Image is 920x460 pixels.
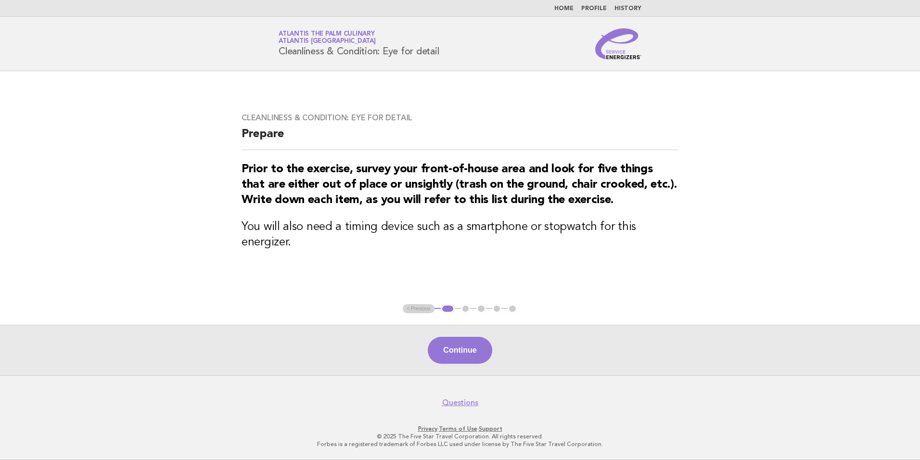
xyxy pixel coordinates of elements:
[279,38,376,45] span: Atlantis [GEOGRAPHIC_DATA]
[242,219,678,250] h3: You will also need a timing device such as a smartphone or stopwatch for this energizer.
[166,440,754,448] p: Forbes is a registered trademark of Forbes LLC used under license by The Five Star Travel Corpora...
[428,337,492,364] button: Continue
[279,31,439,56] h1: Cleanliness & Condition: Eye for detail
[479,425,502,432] a: Support
[614,6,641,12] a: History
[166,433,754,440] p: © 2025 The Five Star Travel Corporation. All rights reserved.
[242,113,678,123] h3: Cleanliness & Condition: Eye for detail
[595,28,641,59] img: Service Energizers
[442,398,478,408] a: Questions
[166,425,754,433] p: · ·
[418,425,437,432] a: Privacy
[581,6,607,12] a: Profile
[242,164,677,206] strong: Prior to the exercise, survey your front-of-house area and look for five things that are either o...
[279,31,376,44] a: Atlantis The Palm CulinaryAtlantis [GEOGRAPHIC_DATA]
[554,6,574,12] a: Home
[441,304,455,314] button: 1
[439,425,477,432] a: Terms of Use
[242,127,678,150] h2: Prepare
